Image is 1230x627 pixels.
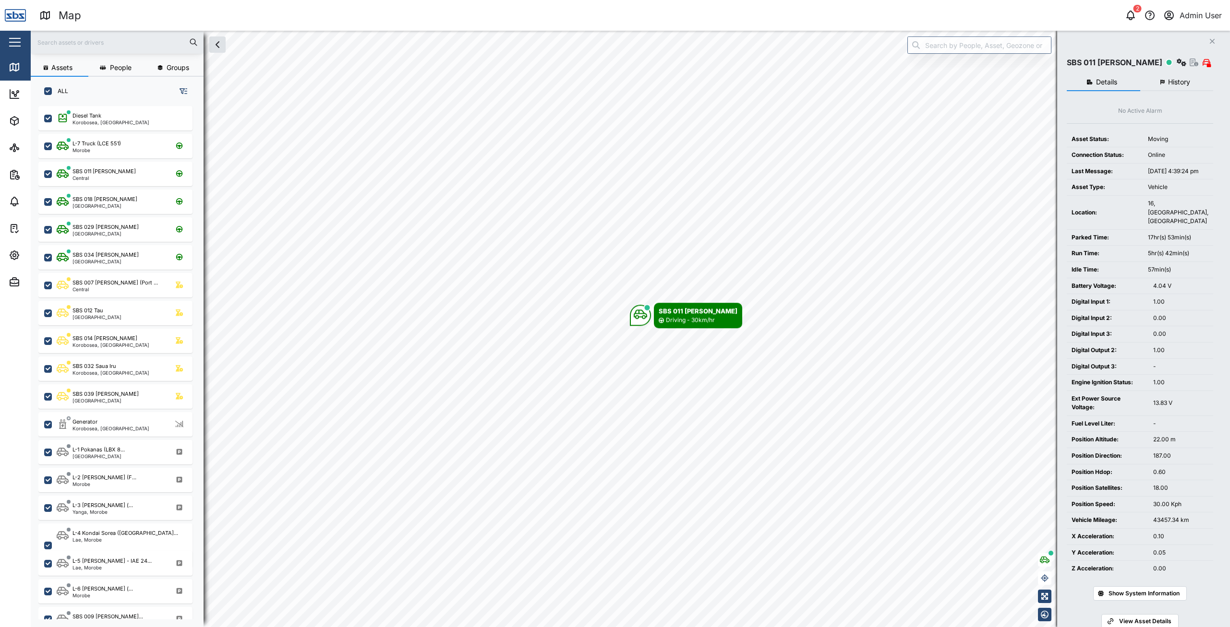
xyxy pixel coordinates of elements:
div: Yanga, Morobe [72,509,133,514]
div: Generator [72,418,97,426]
div: Central [72,176,136,180]
div: SBS 011 [PERSON_NAME] [1067,57,1162,69]
div: Map [59,7,81,24]
div: 0.00 [1153,564,1208,573]
img: Main Logo [5,5,26,26]
div: 1.00 [1153,297,1208,307]
div: - [1153,419,1208,428]
span: History [1168,79,1190,85]
div: Diesel Tank [72,112,101,120]
span: Show System Information [1109,587,1180,600]
div: [DATE] 4:39:24 pm [1148,167,1208,176]
button: Admin User [1162,9,1222,22]
div: 13.83 V [1153,399,1208,408]
div: 0.00 [1153,314,1208,323]
div: Position Direction: [1072,451,1144,461]
div: SBS 034 [PERSON_NAME] [72,251,139,259]
div: SBS 018 [PERSON_NAME] [72,195,137,203]
div: L-1 Pokanas (LBX 8... [72,446,125,454]
span: Groups [167,64,189,71]
div: Asset Status: [1072,135,1138,144]
input: Search assets or drivers [36,35,198,49]
div: L-7 Truck (LCE 551) [72,140,121,148]
div: 1.00 [1153,346,1208,355]
div: SBS 012 Tau [72,307,103,315]
div: 30.00 Kph [1153,500,1208,509]
div: Digital Output 2: [1072,346,1144,355]
div: Digital Input 3: [1072,330,1144,339]
div: 2 [1134,5,1142,12]
div: Z Acceleration: [1072,564,1144,573]
div: 57min(s) [1148,265,1208,274]
div: SBS 014 [PERSON_NAME] [72,334,137,343]
span: People [110,64,132,71]
div: 0.00 [1153,330,1208,339]
span: Details [1096,79,1117,85]
div: [GEOGRAPHIC_DATA] [72,398,139,403]
div: Position Satellites: [1072,484,1144,493]
div: 0.60 [1153,468,1208,477]
div: Vehicle Mileage: [1072,516,1144,525]
div: Location: [1072,208,1138,217]
div: 0.10 [1153,532,1208,541]
div: Idle Time: [1072,265,1138,274]
div: Online [1148,151,1208,160]
div: - [1153,362,1208,371]
div: Battery Voltage: [1072,282,1144,291]
div: 187.00 [1153,451,1208,461]
div: SBS 009 [PERSON_NAME]... [72,613,143,621]
canvas: Map [31,31,1230,627]
div: Asset Type: [1072,183,1138,192]
div: Driving - 30km/hr [666,316,715,325]
div: Assets [25,116,55,126]
div: X Acceleration: [1072,532,1144,541]
div: Korobosea, [GEOGRAPHIC_DATA] [72,426,149,431]
div: Settings [25,250,59,260]
div: [GEOGRAPHIC_DATA] [72,315,121,319]
div: Korobosea, [GEOGRAPHIC_DATA] [72,120,149,125]
div: Lae, Morobe [72,537,178,542]
div: 43457.34 km [1153,516,1208,525]
div: 17hr(s) 53min(s) [1148,233,1208,242]
div: Position Hdop: [1072,468,1144,477]
div: Connection Status: [1072,151,1138,160]
div: SBS 039 [PERSON_NAME] [72,390,139,398]
div: Lae, Morobe [72,565,152,570]
div: [GEOGRAPHIC_DATA] [72,203,137,208]
div: Y Acceleration: [1072,548,1144,557]
div: Moving [1148,135,1208,144]
div: Fuel Level Liter: [1072,419,1144,428]
div: SBS 032 Saua Iru [72,362,116,370]
div: 5hr(s) 42min(s) [1148,249,1208,258]
div: Korobosea, [GEOGRAPHIC_DATA] [72,370,149,375]
div: 4.04 V [1153,282,1208,291]
div: 0.05 [1153,548,1208,557]
input: Search by People, Asset, Geozone or Place [907,36,1051,54]
div: SBS 011 [PERSON_NAME] [659,306,737,316]
div: Reports [25,169,58,180]
div: L-3 [PERSON_NAME] (... [72,501,133,509]
div: 18.00 [1153,484,1208,493]
div: No Active Alarm [1118,106,1162,116]
div: Digital Input 2: [1072,314,1144,323]
div: Engine Ignition Status: [1072,378,1144,387]
div: Run Time: [1072,249,1138,258]
div: [GEOGRAPHIC_DATA] [72,454,125,459]
div: SBS 007 [PERSON_NAME] (Port ... [72,279,158,287]
div: Admin User [1180,10,1222,22]
div: Central [72,287,158,292]
div: Digital Output 3: [1072,362,1144,371]
div: Position Speed: [1072,500,1144,509]
div: Ext Power Source Voltage: [1072,394,1144,412]
div: Parked Time: [1072,233,1138,242]
div: grid [38,103,203,619]
div: Morobe [72,593,133,598]
div: Map [25,62,47,72]
button: Show System Information [1093,586,1187,601]
div: Admin [25,277,53,287]
div: Morobe [72,148,121,153]
div: L-4 Kondai Sorea ([GEOGRAPHIC_DATA]... [72,529,178,537]
div: Position Altitude: [1072,435,1144,444]
div: [GEOGRAPHIC_DATA] [72,231,139,236]
span: Assets [51,64,72,71]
